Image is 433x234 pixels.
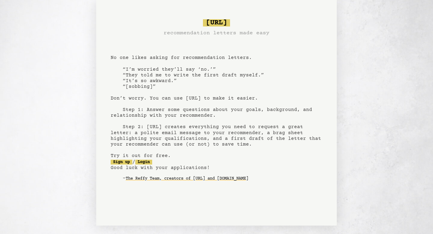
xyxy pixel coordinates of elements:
[111,160,132,165] a: Sign up
[126,174,248,183] a: The Reffy Team, creators of [URL] and [DOMAIN_NAME]
[203,19,230,26] span: [URL]
[111,17,322,193] pre: No one likes asking for recommendation letters. “I’m worried they’ll say ‘no.’” “They told me to ...
[135,160,152,165] a: Login
[123,176,322,182] div: -
[164,29,269,37] h3: recommendation letters made easy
